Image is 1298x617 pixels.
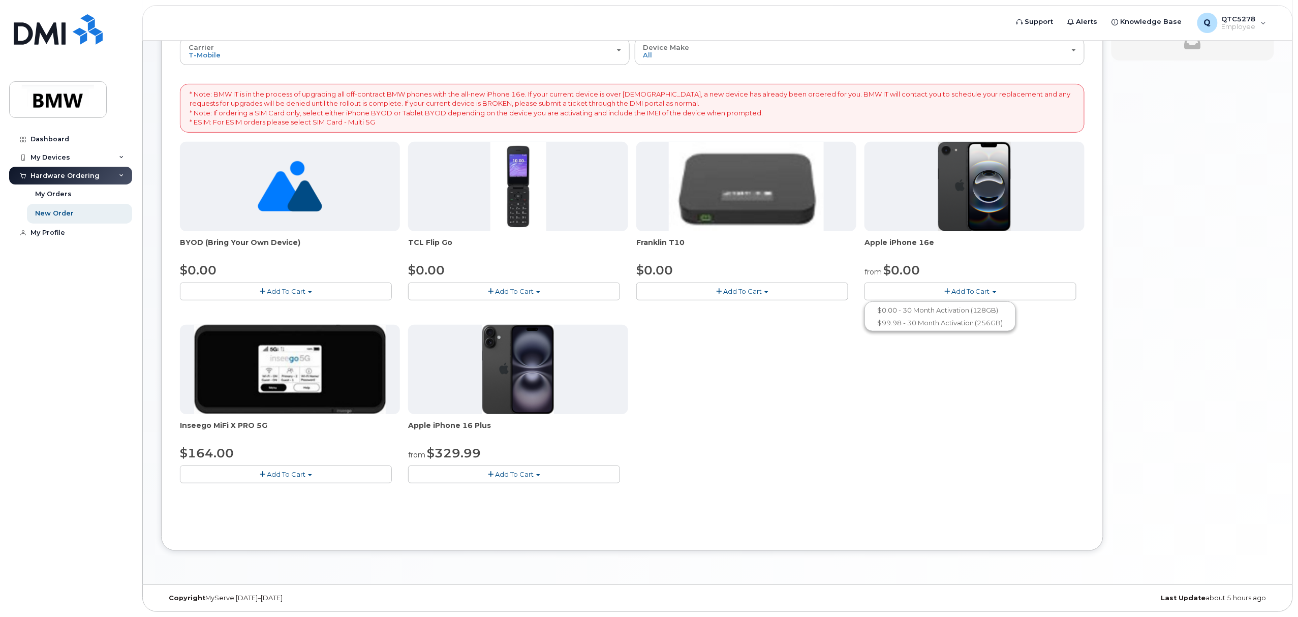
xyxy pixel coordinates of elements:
button: Device Make All [635,38,1085,65]
span: $0.00 [883,263,920,277]
div: about 5 hours ago [903,594,1274,602]
div: Inseego MiFi X PRO 5G [180,420,400,441]
img: iphone_16_plus.png [482,325,554,414]
button: Add To Cart [408,283,620,300]
strong: Copyright [169,594,205,602]
a: $0.00 - 30 Month Activation (128GB) [867,304,1013,317]
span: Add To Cart [723,287,762,295]
button: Add To Cart [180,466,392,483]
img: iphone16e.png [938,142,1011,231]
span: Knowledge Base [1121,17,1182,27]
span: Employee [1222,23,1256,31]
button: Add To Cart [180,283,392,300]
span: Add To Cart [495,287,534,295]
button: Carrier T-Mobile [180,38,630,65]
a: Support [1009,12,1061,32]
span: $329.99 [427,446,481,460]
small: from [864,267,882,276]
a: Alerts [1061,12,1105,32]
button: Add To Cart [636,283,848,300]
div: MyServe [DATE]–[DATE] [161,594,532,602]
span: Add To Cart [951,287,990,295]
span: Q [1204,17,1211,29]
img: TCL_FLIP_MODE.jpg [490,142,546,231]
span: Add To Cart [495,470,534,478]
span: Support [1025,17,1054,27]
img: cut_small_inseego_5G.jpg [194,325,385,414]
span: Add To Cart [267,287,305,295]
span: QTC5278 [1222,15,1256,23]
strong: Last Update [1161,594,1206,602]
small: from [408,450,425,459]
span: $0.00 [636,263,673,277]
div: QTC5278 [1190,13,1274,33]
img: t10.jpg [669,142,823,231]
a: $99.98 - 30 Month Activation (256GB) [867,317,1013,329]
button: Add To Cart [864,283,1076,300]
div: Franklin T10 [636,237,856,258]
button: Add To Cart [408,466,620,483]
span: Alerts [1076,17,1098,27]
span: $0.00 [180,263,217,277]
span: Device Make [643,43,690,51]
p: * Note: BMW IT is in the process of upgrading all off-contract BMW phones with the all-new iPhone... [190,89,1075,127]
span: Add To Cart [267,470,305,478]
div: Apple iPhone 16 Plus [408,420,628,441]
div: BYOD (Bring Your Own Device) [180,237,400,258]
span: $164.00 [180,446,234,460]
a: Knowledge Base [1105,12,1189,32]
span: T-Mobile [189,51,221,59]
img: no_image_found-2caef05468ed5679b831cfe6fc140e25e0c280774317ffc20a367ab7fd17291e.png [258,142,322,231]
div: Apple iPhone 16e [864,237,1085,258]
span: $0.00 [408,263,445,277]
span: Carrier [189,43,214,51]
iframe: Messenger Launcher [1254,573,1290,609]
span: All [643,51,653,59]
div: TCL Flip Go [408,237,628,258]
